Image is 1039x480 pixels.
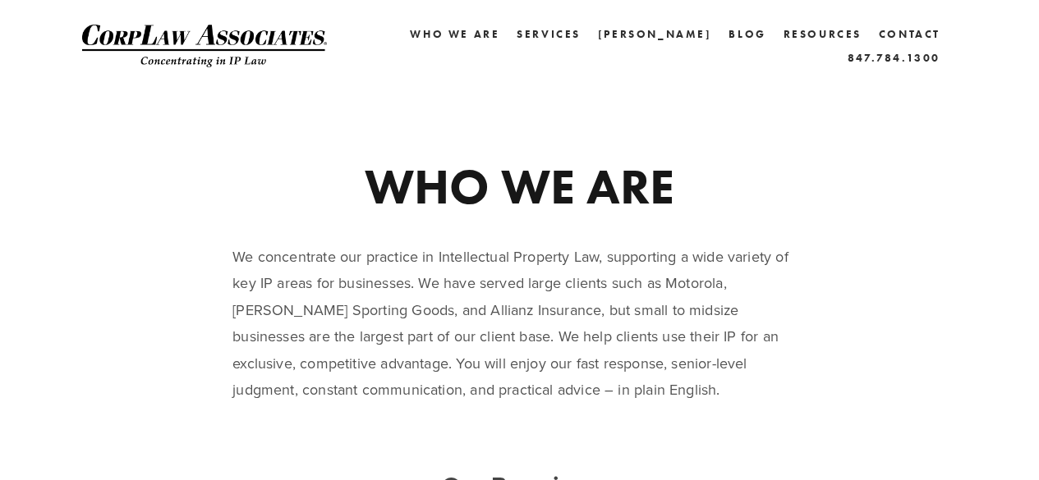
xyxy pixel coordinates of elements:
[784,28,862,40] a: Resources
[410,22,499,46] a: Who We Are
[848,46,940,70] a: 847.784.1300
[232,162,807,211] h1: WHO WE ARE
[232,244,807,403] p: We concentrate our practice in Intellectual Property Law, supporting a wide variety of key IP are...
[729,22,765,46] a: Blog
[598,22,712,46] a: [PERSON_NAME]
[517,22,581,46] a: Services
[82,25,327,67] img: CorpLaw IP Law Firm
[879,22,940,46] a: Contact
